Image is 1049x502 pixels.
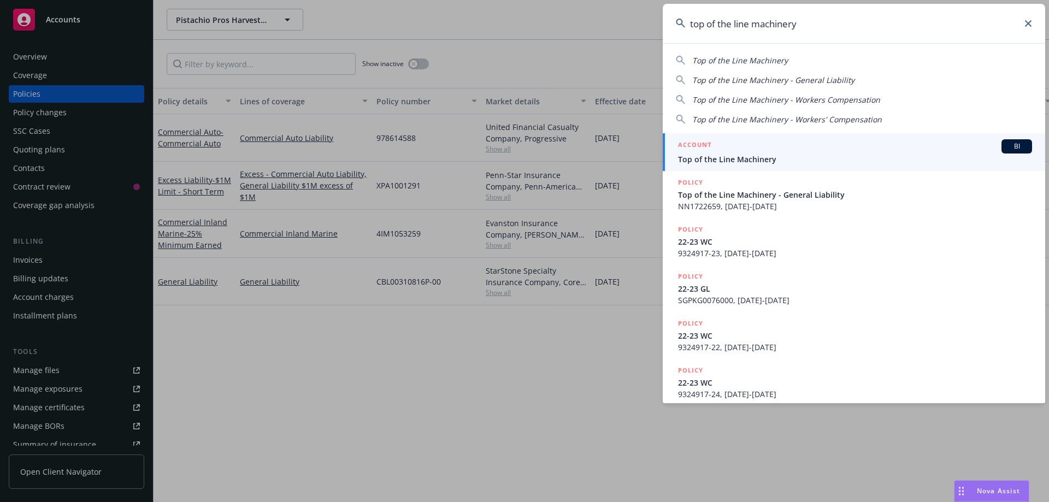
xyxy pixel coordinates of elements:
[678,283,1032,294] span: 22-23 GL
[678,365,703,376] h5: POLICY
[663,218,1045,265] a: POLICY22-23 WC9324917-23, [DATE]-[DATE]
[678,247,1032,259] span: 9324917-23, [DATE]-[DATE]
[678,330,1032,341] span: 22-23 WC
[678,271,703,282] h5: POLICY
[678,139,711,152] h5: ACCOUNT
[663,265,1045,312] a: POLICY22-23 GLSGPKG0076000, [DATE]-[DATE]
[663,4,1045,43] input: Search...
[678,341,1032,353] span: 9324917-22, [DATE]-[DATE]
[692,114,882,125] span: Top of the Line Machinery - Workers' Compensation
[954,480,1029,502] button: Nova Assist
[678,224,703,235] h5: POLICY
[977,486,1020,495] span: Nova Assist
[678,377,1032,388] span: 22-23 WC
[692,75,854,85] span: Top of the Line Machinery - General Liability
[678,294,1032,306] span: SGPKG0076000, [DATE]-[DATE]
[678,177,703,188] h5: POLICY
[663,359,1045,406] a: POLICY22-23 WC9324917-24, [DATE]-[DATE]
[692,95,880,105] span: Top of the Line Machinery - Workers Compensation
[678,153,1032,165] span: Top of the Line Machinery
[678,236,1032,247] span: 22-23 WC
[678,318,703,329] h5: POLICY
[663,312,1045,359] a: POLICY22-23 WC9324917-22, [DATE]-[DATE]
[1006,141,1028,151] span: BI
[678,189,1032,200] span: Top of the Line Machinery - General Liability
[678,388,1032,400] span: 9324917-24, [DATE]-[DATE]
[663,171,1045,218] a: POLICYTop of the Line Machinery - General LiabilityNN1722659, [DATE]-[DATE]
[692,55,788,66] span: Top of the Line Machinery
[678,200,1032,212] span: NN1722659, [DATE]-[DATE]
[954,481,968,501] div: Drag to move
[663,133,1045,171] a: ACCOUNTBITop of the Line Machinery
